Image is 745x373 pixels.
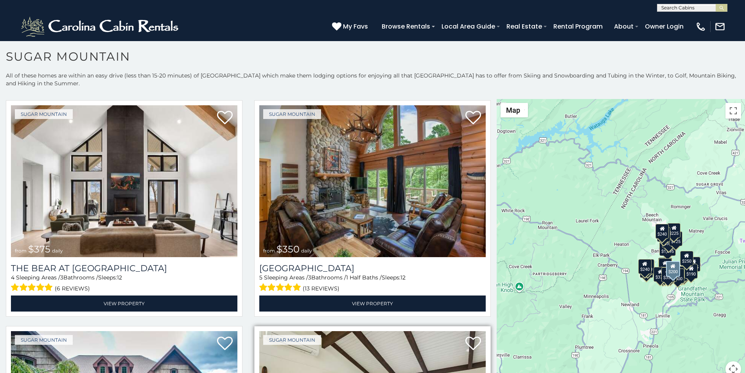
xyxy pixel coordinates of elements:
[308,274,311,281] span: 3
[259,105,486,257] a: Grouse Moor Lodge from $350 daily
[20,15,182,38] img: White-1-2.png
[259,263,486,274] a: [GEOGRAPHIC_DATA]
[11,263,237,274] h3: The Bear At Sugar Mountain
[259,263,486,274] h3: Grouse Moor Lodge
[656,224,669,239] div: $240
[666,261,680,277] div: $200
[675,266,688,281] div: $195
[465,336,481,352] a: Add to favorites
[501,103,528,117] button: Change map style
[549,20,607,33] a: Rental Program
[465,110,481,126] a: Add to favorites
[438,20,499,33] a: Local Area Guide
[217,110,233,126] a: Add to favorites
[15,248,27,254] span: from
[638,259,652,274] div: $240
[11,263,237,274] a: The Bear At [GEOGRAPHIC_DATA]
[217,336,233,352] a: Add to favorites
[610,20,637,33] a: About
[11,105,237,257] a: The Bear At Sugar Mountain from $375 daily
[303,283,339,294] span: (13 reviews)
[332,22,370,32] a: My Favs
[680,251,693,266] div: $250
[668,223,681,238] div: $225
[263,248,275,254] span: from
[687,257,700,272] div: $155
[259,105,486,257] img: Grouse Moor Lodge
[378,20,434,33] a: Browse Rentals
[669,231,682,246] div: $125
[55,283,90,294] span: (6 reviews)
[346,274,382,281] span: 1 Half Baths /
[11,274,14,281] span: 4
[659,241,676,256] div: $1,095
[259,274,486,294] div: Sleeping Areas / Bathrooms / Sleeps:
[11,105,237,257] img: The Bear At Sugar Mountain
[641,20,688,33] a: Owner Login
[725,103,741,119] button: Toggle fullscreen view
[276,243,300,255] span: $350
[15,109,73,119] a: Sugar Mountain
[658,258,671,272] div: $190
[60,274,63,281] span: 3
[503,20,546,33] a: Real Estate
[15,335,73,345] a: Sugar Mountain
[685,264,698,279] div: $190
[661,267,675,282] div: $350
[506,106,520,114] span: Map
[654,267,667,282] div: $375
[263,109,321,119] a: Sugar Mountain
[400,274,406,281] span: 12
[714,21,725,32] img: mail-regular-white.png
[259,296,486,312] a: View Property
[117,274,122,281] span: 12
[659,258,672,273] div: $300
[28,243,50,255] span: $375
[52,248,63,254] span: daily
[263,335,321,345] a: Sugar Mountain
[259,274,262,281] span: 5
[301,248,312,254] span: daily
[695,21,706,32] img: phone-regular-white.png
[11,296,237,312] a: View Property
[343,22,368,31] span: My Favs
[11,274,237,294] div: Sleeping Areas / Bathrooms / Sleeps:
